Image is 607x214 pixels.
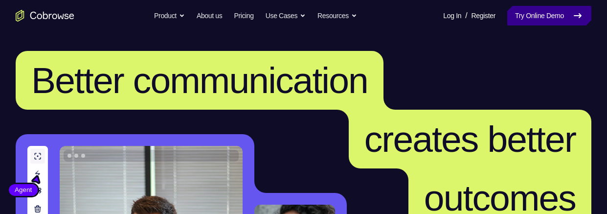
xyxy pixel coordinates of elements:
span: creates better [364,119,576,160]
button: Product [154,6,185,25]
a: Go to the home page [16,10,74,22]
a: Try Online Demo [507,6,591,25]
span: / [465,10,467,22]
button: Use Cases [266,6,306,25]
button: Resources [317,6,357,25]
a: Register [472,6,495,25]
a: About us [197,6,222,25]
a: Log In [443,6,461,25]
a: Pricing [234,6,253,25]
span: Better communication [31,60,368,101]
